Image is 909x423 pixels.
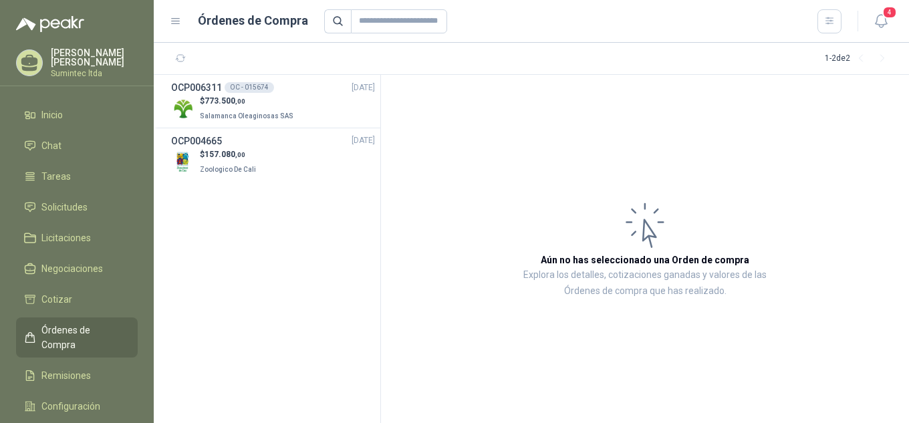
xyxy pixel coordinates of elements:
[16,133,138,158] a: Chat
[41,368,91,383] span: Remisiones
[515,267,775,299] p: Explora los detalles, cotizaciones ganadas y valores de las Órdenes de compra que has realizado.
[205,150,245,159] span: 157.080
[16,394,138,419] a: Configuración
[198,11,308,30] h1: Órdenes de Compra
[541,253,749,267] h3: Aún no has seleccionado una Orden de compra
[869,9,893,33] button: 4
[205,96,245,106] span: 773.500
[51,48,138,67] p: [PERSON_NAME] [PERSON_NAME]
[200,166,256,173] span: Zoologico De Cali
[171,80,222,95] h3: OCP006311
[225,82,274,93] div: OC - 015674
[235,98,245,105] span: ,00
[825,48,893,69] div: 1 - 2 de 2
[16,363,138,388] a: Remisiones
[16,256,138,281] a: Negociaciones
[41,399,100,414] span: Configuración
[41,138,61,153] span: Chat
[16,164,138,189] a: Tareas
[200,95,296,108] p: $
[171,134,222,148] h3: OCP004665
[41,292,72,307] span: Cotizar
[200,112,293,120] span: Salamanca Oleaginosas SAS
[16,317,138,358] a: Órdenes de Compra
[16,225,138,251] a: Licitaciones
[16,287,138,312] a: Cotizar
[171,80,375,122] a: OCP006311OC - 015674[DATE] Company Logo$773.500,00Salamanca Oleaginosas SAS
[171,134,375,176] a: OCP004665[DATE] Company Logo$157.080,00Zoologico De Cali
[352,82,375,94] span: [DATE]
[41,261,103,276] span: Negociaciones
[171,150,194,174] img: Company Logo
[352,134,375,147] span: [DATE]
[41,231,91,245] span: Licitaciones
[200,148,259,161] p: $
[41,108,63,122] span: Inicio
[171,97,194,120] img: Company Logo
[16,102,138,128] a: Inicio
[882,6,897,19] span: 4
[41,169,71,184] span: Tareas
[235,151,245,158] span: ,00
[16,194,138,220] a: Solicitudes
[51,69,138,78] p: Sumintec ltda
[16,16,84,32] img: Logo peakr
[41,200,88,215] span: Solicitudes
[41,323,125,352] span: Órdenes de Compra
